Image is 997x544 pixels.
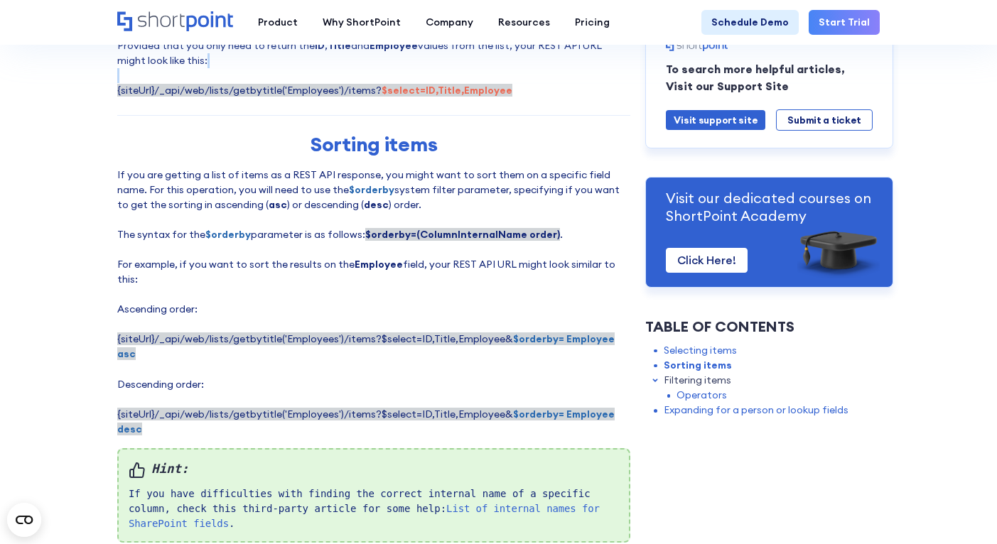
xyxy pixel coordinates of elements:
strong: $orderby [349,183,394,196]
strong: asc [269,198,287,211]
strong: Title [328,39,351,52]
span: {siteUrl}/_api/web/lists/getbytitle('Employees')/items? [117,84,512,97]
p: To search more helpful articles, Visit our Support Site [666,61,873,94]
a: Why ShortPoint [311,10,414,35]
a: Operators [677,388,727,403]
a: Pricing [563,10,623,35]
a: Product [245,10,310,35]
div: Resources [498,15,550,30]
strong: $orderby=(ColumnInternalName order) [365,228,560,241]
p: If you are getting a list of items as a REST API response, you might want to sort them on a speci... [117,168,631,437]
div: Why ShortPoint [323,15,401,30]
strong: ID [315,39,325,52]
a: Visit support site [666,109,765,129]
a: Filtering items [664,373,731,388]
a: Expanding for a person or lookup fields [664,403,848,418]
a: Sorting items [664,358,732,373]
p: Visit our dedicated courses on ShortPoint Academy [666,189,873,225]
a: Selecting items [664,343,737,358]
strong: $select=ID,Title,Employee [382,84,512,97]
a: Company [414,10,486,35]
iframe: Chat Widget [926,476,997,544]
a: Click Here! [666,248,748,273]
strong: $orderby= Employee desc [117,408,615,435]
a: Resources [486,10,563,35]
span: {siteUrl}/_api/web/lists/getbytitle('Employees')/items?$select=ID,Title,Employee& [117,408,615,435]
strong: Employee [355,258,403,271]
a: Submit a ticket [776,109,873,130]
em: Hint: [129,459,620,478]
a: Home [117,11,233,33]
div: Product [258,15,298,30]
div: Company [426,15,473,30]
a: Schedule Demo [701,10,799,35]
div: If you have difficulties with finding the correct internal name of a specific column, check this ... [117,448,631,543]
button: Open CMP widget [7,503,41,537]
strong: Employee [370,39,418,52]
span: {siteUrl}/_api/web/lists/getbytitle('Employees')/items?$select=ID,Title,Employee& [117,332,615,360]
h2: Sorting items [117,133,631,156]
div: Pricing [575,15,610,30]
a: Start Trial [809,10,880,35]
strong: desc [364,198,389,211]
div: Table of Contents [645,316,893,337]
strong: $orderby [205,228,251,241]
